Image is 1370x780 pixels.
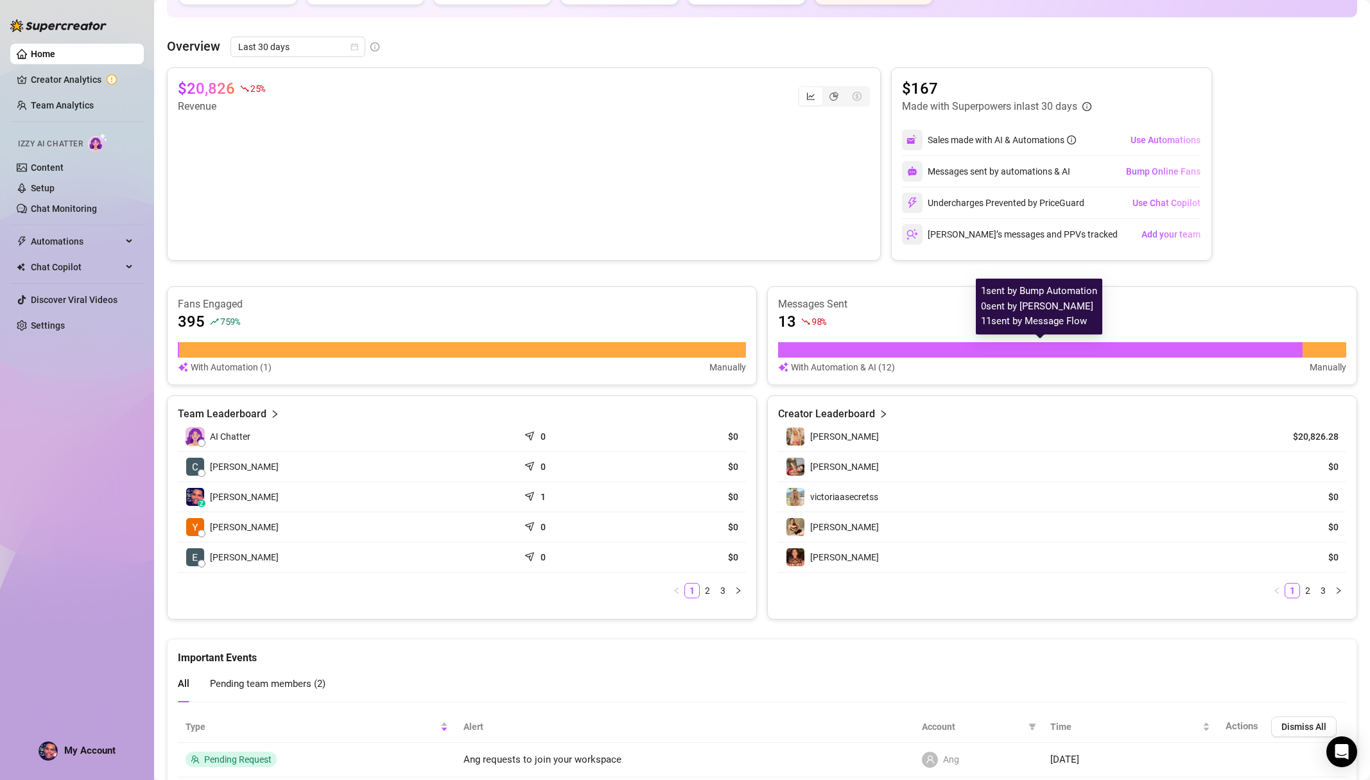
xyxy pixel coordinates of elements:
article: Manually [1310,360,1346,374]
span: filter [1026,717,1039,736]
article: $0 [1280,551,1339,564]
span: All [178,678,189,689]
button: Add your team [1141,224,1201,245]
a: Discover Viral Videos [31,295,117,305]
button: left [1269,583,1285,598]
span: [PERSON_NAME] [210,460,279,474]
img: Anthia [786,428,804,446]
span: send [525,489,537,501]
button: Use Chat Copilot [1132,193,1201,213]
span: [PERSON_NAME] [810,462,879,472]
span: pie-chart [829,92,838,101]
li: 1 [684,583,700,598]
span: 759 % [220,315,240,327]
article: 1 sent by Bump Automation [981,284,1097,299]
article: Overview [167,37,220,56]
a: Setup [31,183,55,193]
span: left [1273,587,1281,594]
img: Jay Richardson [186,488,204,506]
span: fall [240,84,249,93]
article: $0 [640,521,738,533]
span: dollar-circle [853,92,862,101]
span: calendar [351,43,358,51]
img: Youmi Oh [186,518,204,536]
article: 395 [178,311,205,332]
span: fall [801,317,810,326]
article: 0 [541,460,546,473]
img: Celest B [186,458,204,476]
li: 3 [715,583,731,598]
li: Previous Page [1269,583,1285,598]
span: Actions [1226,720,1258,732]
img: Chat Copilot [17,263,25,272]
img: svg%3e [907,166,917,177]
span: [PERSON_NAME] [210,550,279,564]
a: 1 [685,584,699,598]
span: filter [1028,723,1036,731]
span: Use Chat Copilot [1132,198,1201,208]
article: Creator Leaderboard [778,406,875,422]
article: 13 [778,311,796,332]
article: 0 [541,430,546,443]
span: Bump Online Fans [1126,166,1201,177]
a: 3 [716,584,730,598]
article: $0 [640,551,738,564]
button: right [1331,583,1346,598]
div: [PERSON_NAME]’s messages and PPVs tracked [902,224,1118,245]
article: 1 [541,490,546,503]
a: Content [31,162,64,173]
li: Next Page [731,583,746,598]
span: line-chart [806,92,815,101]
img: svg%3e [778,360,788,374]
span: Account [922,720,1023,734]
li: 1 [1285,583,1300,598]
span: Pending Request [204,754,272,765]
a: 2 [1301,584,1315,598]
img: AI Chatter [88,133,108,152]
article: $0 [640,430,738,443]
li: 3 [1315,583,1331,598]
span: Chat Copilot [31,257,122,277]
span: Use Automations [1131,135,1201,145]
span: My Account [64,745,116,756]
article: $20,826.28 [1280,430,1339,443]
div: z [198,499,205,507]
button: Dismiss All [1271,716,1337,737]
span: [PERSON_NAME] [210,490,279,504]
img: AEdFTp4s-Lax56TAlmkw70poLDBJFuedVRHaV9oPdcUmEA=s96-c [39,742,57,760]
div: Undercharges Prevented by PriceGuard [902,193,1084,213]
article: $0 [1280,521,1339,533]
span: 25 % [250,82,265,94]
img: Eirene Cartujan… [186,548,204,566]
span: left [673,587,681,594]
div: Open Intercom Messenger [1326,736,1357,767]
article: Fans Engaged [178,297,746,311]
span: send [525,549,537,562]
span: Izzy AI Chatter [18,138,83,150]
span: Add your team [1141,229,1201,239]
span: send [525,428,537,441]
button: Bump Online Fans [1125,161,1201,182]
article: Manually [709,360,746,374]
article: With Automation & AI (12) [791,360,895,374]
span: thunderbolt [17,236,27,247]
span: Automations [31,231,122,252]
a: Creator Analytics exclamation-circle [31,69,134,90]
article: 0 [541,521,546,533]
article: Messages Sent [778,297,1346,311]
article: $0 [640,490,738,503]
a: Home [31,49,55,59]
span: send [525,519,537,532]
button: Use Automations [1130,130,1201,150]
a: 3 [1316,584,1330,598]
article: With Automation (1) [191,360,272,374]
span: Time [1050,720,1200,734]
span: info-circle [1067,135,1076,144]
article: 0 sent by [PERSON_NAME] [981,299,1097,315]
th: Alert [456,711,914,743]
span: Type [186,720,438,734]
span: rise [210,317,219,326]
span: info-circle [370,42,379,51]
article: $0 [1280,490,1339,503]
img: svg%3e [906,134,918,146]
